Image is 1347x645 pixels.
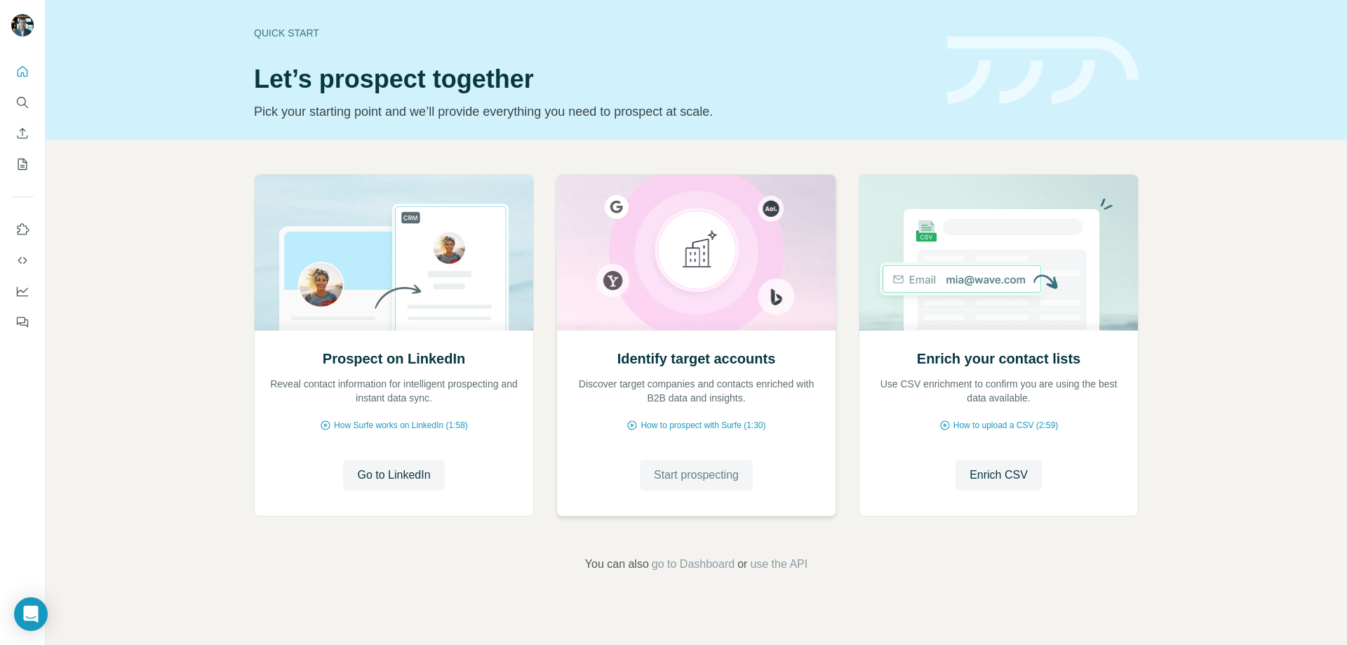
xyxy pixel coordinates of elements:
[585,556,649,573] span: You can also
[11,310,34,335] button: Feedback
[11,152,34,177] button: My lists
[254,65,930,93] h1: Let’s prospect together
[640,460,753,491] button: Start prospecting
[11,217,34,242] button: Use Surfe on LinkedIn
[970,467,1028,484] span: Enrich CSV
[357,467,430,484] span: Go to LinkedIn
[11,90,34,115] button: Search
[11,248,34,273] button: Use Surfe API
[254,175,534,331] img: Prospect on LinkedIn
[11,279,34,304] button: Dashboard
[14,597,48,631] div: Open Intercom Messenger
[654,467,739,484] span: Start prospecting
[11,14,34,36] img: Avatar
[956,460,1042,491] button: Enrich CSV
[11,59,34,84] button: Quick start
[917,349,1080,368] h2: Enrich your contact lists
[641,419,765,432] span: How to prospect with Surfe (1:30)
[652,556,735,573] button: go to Dashboard
[571,377,822,405] p: Discover target companies and contacts enriched with B2B data and insights.
[859,175,1139,331] img: Enrich your contact lists
[953,419,1058,432] span: How to upload a CSV (2:59)
[254,26,930,40] div: Quick start
[947,36,1139,105] img: banner
[617,349,776,368] h2: Identify target accounts
[254,102,930,121] p: Pick your starting point and we’ll provide everything you need to prospect at scale.
[737,556,747,573] span: or
[269,377,519,405] p: Reveal contact information for intelligent prospecting and instant data sync.
[11,121,34,146] button: Enrich CSV
[556,175,836,331] img: Identify target accounts
[323,349,465,368] h2: Prospect on LinkedIn
[334,419,468,432] span: How Surfe works on LinkedIn (1:58)
[343,460,444,491] button: Go to LinkedIn
[873,377,1124,405] p: Use CSV enrichment to confirm you are using the best data available.
[750,556,807,573] button: use the API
